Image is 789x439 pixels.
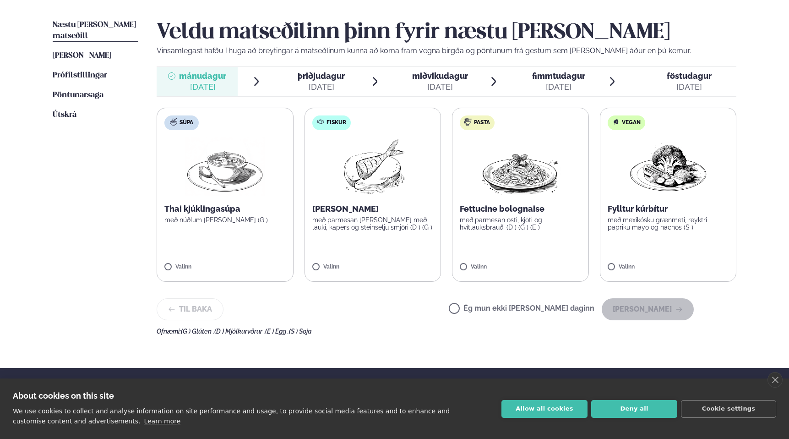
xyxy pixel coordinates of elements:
span: mánudagur [179,71,226,81]
span: Fiskur [326,119,346,126]
img: Fish.png [332,137,413,196]
p: með mexíkósku grænmeti, reyktri papriku mayo og nachos (S ) [608,216,729,231]
button: [PERSON_NAME] [602,298,694,320]
img: soup.svg [170,118,177,126]
img: Vegan.svg [612,118,620,126]
span: (D ) Mjólkurvörur , [214,328,265,335]
span: (G ) Glúten , [181,328,214,335]
span: (S ) Soja [289,328,312,335]
h2: Veldu matseðilinn þinn fyrir næstu [PERSON_NAME] [157,20,736,45]
a: Næstu [PERSON_NAME] matseðill [53,20,138,42]
a: [PERSON_NAME] [53,50,111,61]
span: Vegan [622,119,641,126]
span: Pöntunarsaga [53,91,103,99]
button: Deny all [591,400,677,418]
a: close [767,372,783,388]
span: föstudagur [667,71,712,81]
span: miðvikudagur [412,71,468,81]
p: með parmesan osti, kjöti og hvítlauksbrauði (D ) (G ) (E ) [460,216,581,231]
a: Prófílstillingar [53,70,107,81]
span: (E ) Egg , [265,328,289,335]
a: Learn more [144,417,180,425]
a: Pöntunarsaga [53,90,103,101]
div: [DATE] [298,82,345,93]
p: Vinsamlegast hafðu í huga að breytingar á matseðlinum kunna að koma fram vegna birgða og pöntunum... [157,45,736,56]
div: [DATE] [179,82,226,93]
span: [PERSON_NAME] [53,52,111,60]
strong: About cookies on this site [13,391,114,401]
img: Soup.png [185,137,265,196]
p: Fettucine bolognaise [460,203,581,214]
span: Næstu [PERSON_NAME] matseðill [53,21,136,40]
div: Ofnæmi: [157,328,736,335]
p: We use cookies to collect and analyse information on site performance and usage, to provide socia... [13,407,450,425]
span: fimmtudagur [532,71,585,81]
img: fish.svg [317,118,324,126]
span: Súpa [180,119,193,126]
p: Fylltur kúrbítur [608,203,729,214]
span: Pasta [474,119,490,126]
span: Prófílstillingar [53,71,107,79]
img: Vegan.png [628,137,708,196]
button: Allow all cookies [501,400,588,418]
a: Útskrá [53,110,76,121]
p: Thai kjúklingasúpa [164,203,286,214]
span: þriðjudagur [298,71,345,81]
img: pasta.svg [464,118,472,126]
p: með parmesan [PERSON_NAME] með lauki, kapers og steinselju smjöri (D ) (G ) [312,216,434,231]
p: [PERSON_NAME] [312,203,434,214]
span: Útskrá [53,111,76,119]
button: Til baka [157,298,223,320]
button: Cookie settings [681,400,776,418]
div: [DATE] [412,82,468,93]
p: með núðlum [PERSON_NAME] (G ) [164,216,286,224]
div: [DATE] [532,82,585,93]
div: [DATE] [667,82,712,93]
img: Spagetti.png [480,137,560,196]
